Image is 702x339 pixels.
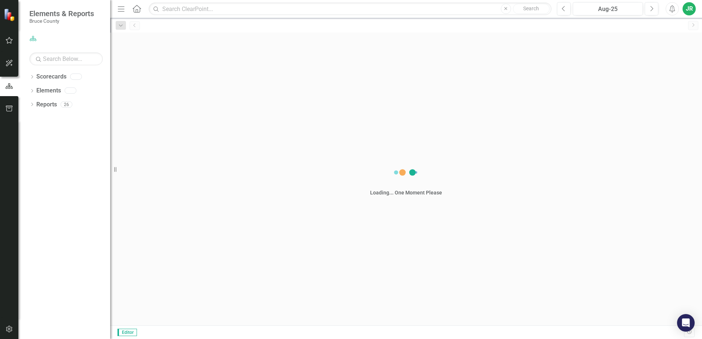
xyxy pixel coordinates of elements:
a: Reports [36,101,57,109]
button: JR [683,2,696,15]
div: Aug-25 [575,5,640,14]
small: Bruce County [29,18,94,24]
a: Elements [36,87,61,95]
input: Search ClearPoint... [149,3,551,15]
img: ClearPoint Strategy [4,8,17,21]
div: Loading... One Moment Please [370,189,442,196]
a: Scorecards [36,73,66,81]
button: Search [513,4,550,14]
span: Search [523,6,539,11]
button: Aug-25 [573,2,643,15]
span: Editor [117,329,137,336]
input: Search Below... [29,52,103,65]
span: Elements & Reports [29,9,94,18]
div: 26 [61,101,72,107]
div: Open Intercom Messenger [677,314,695,332]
